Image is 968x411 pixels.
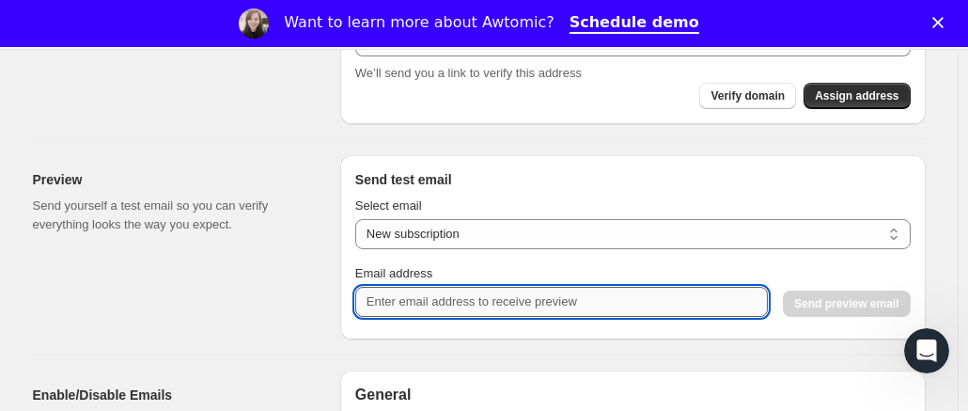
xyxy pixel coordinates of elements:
h3: Send test email [355,170,911,189]
img: Profile image for Emily [239,8,269,39]
span: Email address [355,266,432,280]
span: Select email [355,198,422,213]
span: Verify domain [710,88,785,103]
p: Send yourself a test email so you can verify everything looks the way you expect. [33,197,310,234]
h2: General [355,386,911,404]
input: Enter email address to receive preview [355,287,768,317]
h2: Preview [33,170,310,189]
div: Want to learn more about Awtomic? [284,13,554,32]
button: Assign Address [804,83,910,109]
button: Verify domain [699,83,796,109]
h2: Enable/Disable Emails [33,386,310,404]
div: Close [932,17,951,28]
iframe: Intercom live chat [904,328,949,373]
span: Assign address [815,88,898,103]
span: We’ll send you a link to verify this address [355,66,582,80]
a: Schedule demo [570,13,699,34]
